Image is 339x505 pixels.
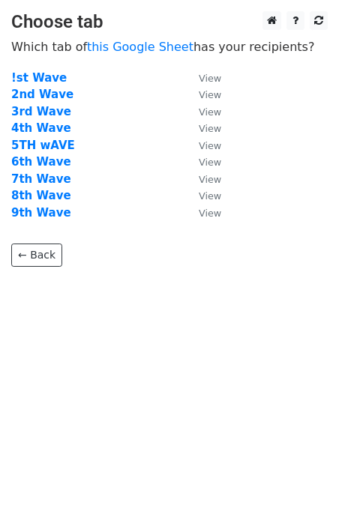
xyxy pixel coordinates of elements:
small: View [199,190,221,202]
small: View [199,123,221,134]
a: 4th Wave [11,121,71,135]
small: View [199,106,221,118]
small: View [199,174,221,185]
small: View [199,140,221,151]
small: View [199,208,221,219]
a: this Google Sheet [87,40,193,54]
a: View [184,121,221,135]
a: View [184,105,221,118]
small: View [199,89,221,100]
a: 5TH wAVE [11,139,75,152]
small: View [199,157,221,168]
a: View [184,206,221,220]
a: View [184,155,221,169]
a: 9th Wave [11,206,71,220]
a: View [184,139,221,152]
a: View [184,71,221,85]
a: 2nd Wave [11,88,73,101]
a: !st Wave [11,71,67,85]
small: View [199,73,221,84]
a: View [184,88,221,101]
p: Which tab of has your recipients? [11,39,328,55]
a: ← Back [11,244,62,267]
a: View [184,189,221,202]
a: View [184,172,221,186]
a: 6th Wave [11,155,71,169]
h3: Choose tab [11,11,328,33]
a: 8th Wave [11,189,71,202]
a: 7th Wave [11,172,71,186]
a: 3rd Wave [11,105,71,118]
